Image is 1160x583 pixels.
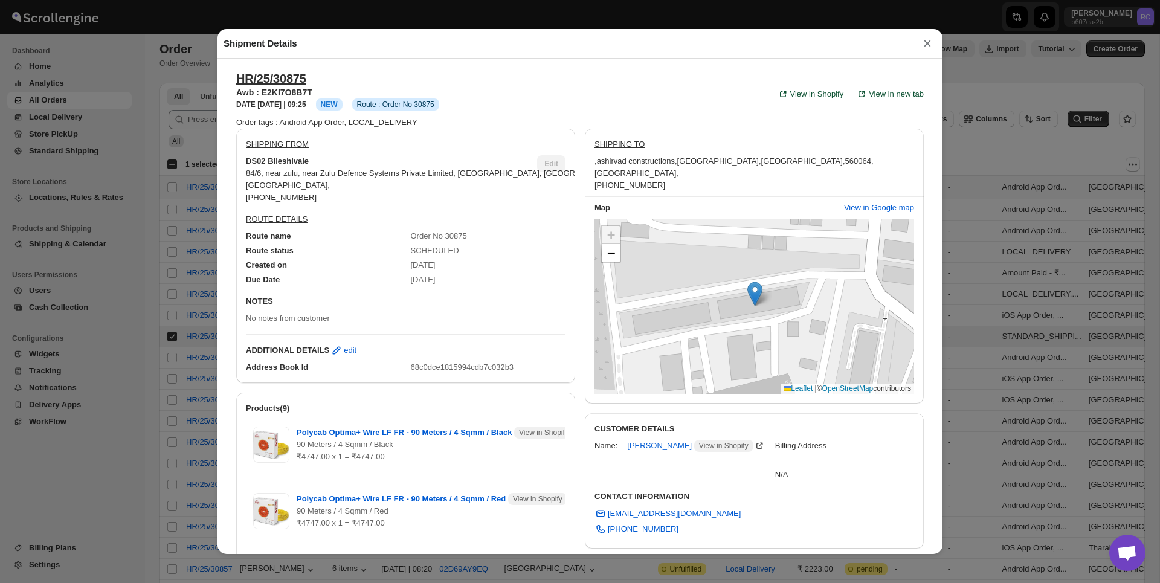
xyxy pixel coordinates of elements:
[246,402,565,414] h2: Products(9)
[246,214,308,224] u: ROUTE DETAILS
[594,156,597,166] span: ,
[761,156,845,166] span: [GEOGRAPHIC_DATA] ,
[587,520,686,539] a: [PHONE_NUMBER]
[246,231,291,240] span: Route name
[411,260,436,269] span: [DATE]
[1109,535,1145,571] div: Open chat
[236,117,924,129] div: Order tags : Android App Order, LOCAL_DELIVERY
[297,493,567,505] span: Polycab Optima+ Wire LF FR - 90 Meters / 4 Sqmm / Red
[848,85,931,104] button: View in new tab
[246,193,317,202] span: [PHONE_NUMBER]
[627,440,753,452] span: [PERSON_NAME]
[321,100,338,109] span: NEW
[513,494,562,504] span: View in Shopify
[297,452,385,461] span: ₹4747.00 x 1 = ₹4747.00
[246,297,273,306] b: NOTES
[775,457,826,481] div: N/A
[790,88,844,100] span: View in Shopify
[297,506,388,515] span: 90 Meters / 4 Sqmm / Red
[297,518,385,527] span: ₹4747.00 x 1 = ₹4747.00
[781,384,914,394] div: © contributors
[607,227,615,242] span: +
[602,226,620,244] a: Zoom in
[411,231,467,240] span: Order No 30875
[246,314,330,323] span: No notes from customer
[594,169,678,178] span: [GEOGRAPHIC_DATA] ,
[344,344,356,356] span: edit
[297,494,579,503] a: Polycab Optima+ Wire LF FR - 90 Meters / 4 Sqmm / Red View in Shopify
[845,156,874,166] span: 560064 ,
[594,181,665,190] span: [PHONE_NUMBER]
[815,384,817,393] span: |
[627,441,765,450] a: [PERSON_NAME] View in Shopify
[246,260,287,269] span: Created on
[594,440,617,452] div: Name:
[246,275,280,284] span: Due Date
[677,156,761,166] span: [GEOGRAPHIC_DATA] ,
[594,203,610,212] b: Map
[297,428,585,437] a: Polycab Optima+ Wire LF FR - 90 Meters / 4 Sqmm / Black View in Shopify
[297,427,573,439] span: Polycab Optima+ Wire LF FR - 90 Meters / 4 Sqmm / Black
[602,244,620,262] a: Zoom out
[607,245,615,260] span: −
[246,181,330,190] span: [GEOGRAPHIC_DATA] ,
[770,85,851,104] a: View in Shopify
[869,88,924,100] span: View in new tab
[608,523,678,535] span: [PHONE_NUMBER]
[246,246,294,255] span: Route status
[747,282,762,306] img: Marker
[297,440,393,449] span: 90 Meters / 4 Sqmm / Black
[257,100,306,109] b: [DATE] | 09:25
[519,428,569,437] span: View in Shopify
[411,275,436,284] span: [DATE]
[411,246,459,255] span: SCHEDULED
[246,362,308,372] span: Address Book Id
[594,423,914,435] h3: CUSTOMER DETAILS
[246,344,329,356] b: ADDITIONAL DETAILS
[246,140,309,149] u: SHIPPING FROM
[236,71,306,86] button: HR/25/30875
[236,86,439,98] h3: Awb : E2KI7O8B7T
[323,341,364,360] button: edit
[918,35,936,52] button: ×
[587,504,748,523] a: [EMAIL_ADDRESS][DOMAIN_NAME]
[837,198,921,217] button: View in Google map
[357,100,434,109] span: Route : Order No 30875
[246,155,309,167] b: DS02 Bileshivale
[775,441,826,450] u: Billing Address
[594,140,645,149] u: SHIPPING TO
[699,441,749,451] span: View in Shopify
[594,491,914,503] h3: CONTACT INFORMATION
[411,362,514,372] span: 68c0dce1815994cdb7c032b3
[822,384,874,393] a: OpenStreetMap
[844,202,914,214] span: View in Google map
[608,507,741,520] span: [EMAIL_ADDRESS][DOMAIN_NAME]
[236,100,306,109] h3: DATE
[597,156,677,166] span: ashirvad constructions ,
[224,37,297,50] h2: Shipment Details
[784,384,813,393] a: Leaflet
[246,169,714,178] span: 84/6, near zulu, near Zulu Defence Systems Private Limited, [GEOGRAPHIC_DATA], [GEOGRAPHIC_DATA],...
